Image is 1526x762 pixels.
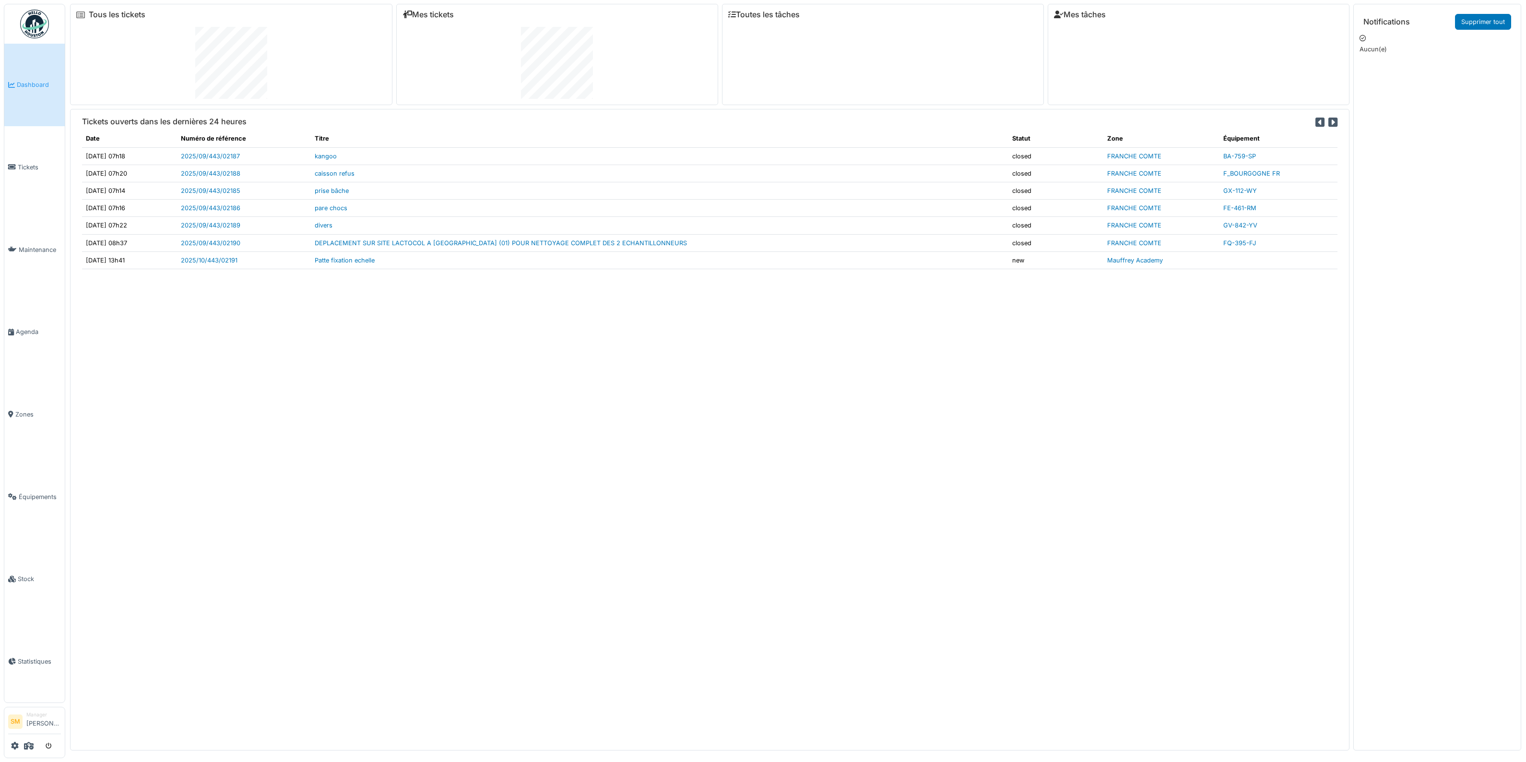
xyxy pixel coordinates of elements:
a: kangoo [315,153,337,160]
li: [PERSON_NAME] [26,711,61,732]
th: Statut [1008,130,1103,147]
span: Tickets [18,163,61,172]
a: FE-461-RM [1223,204,1256,212]
th: Zone [1103,130,1219,147]
td: [DATE] 07h22 [82,217,177,234]
th: Numéro de référence [177,130,311,147]
a: F_BOURGOGNE FR [1223,170,1280,177]
td: new [1008,251,1103,269]
a: 2025/09/443/02190 [181,239,240,247]
a: 2025/10/443/02191 [181,257,237,264]
a: Stock [4,538,65,620]
th: Titre [311,130,1008,147]
a: Toutes les tâches [728,10,800,19]
td: closed [1008,217,1103,234]
a: Statistiques [4,620,65,703]
p: Aucun(e) [1360,45,1515,54]
td: closed [1008,234,1103,251]
td: closed [1008,182,1103,199]
a: SM Manager[PERSON_NAME] [8,711,61,734]
a: 2025/09/443/02189 [181,222,240,229]
a: Supprimer tout [1455,14,1511,30]
td: closed [1008,165,1103,182]
th: Date [82,130,177,147]
a: divers [315,222,332,229]
a: Mes tickets [402,10,454,19]
a: FRANCHE COMTE [1107,222,1161,229]
span: Statistiques [18,657,61,666]
td: [DATE] 08h37 [82,234,177,251]
a: caisson refus [315,170,355,177]
td: closed [1008,147,1103,165]
span: Agenda [16,327,61,336]
td: [DATE] 07h20 [82,165,177,182]
a: 2025/09/443/02188 [181,170,240,177]
a: Agenda [4,291,65,373]
span: Maintenance [19,245,61,254]
a: FRANCHE COMTE [1107,204,1161,212]
a: Mauffrey Academy [1107,257,1163,264]
a: Tickets [4,126,65,209]
h6: Notifications [1363,17,1410,26]
a: FRANCHE COMTE [1107,153,1161,160]
a: FRANCHE COMTE [1107,187,1161,194]
td: [DATE] 13h41 [82,251,177,269]
a: BA-759-SP [1223,153,1256,160]
span: Stock [18,574,61,583]
td: closed [1008,200,1103,217]
a: GX-112-WY [1223,187,1257,194]
img: Badge_color-CXgf-gQk.svg [20,10,49,38]
a: Dashboard [4,44,65,126]
span: Dashboard [17,80,61,89]
span: Zones [15,410,61,419]
a: 2025/09/443/02186 [181,204,240,212]
td: [DATE] 07h18 [82,147,177,165]
a: Tous les tickets [89,10,145,19]
li: SM [8,714,23,729]
td: [DATE] 07h16 [82,200,177,217]
a: Zones [4,373,65,456]
span: Équipements [19,492,61,501]
td: [DATE] 07h14 [82,182,177,199]
a: FRANCHE COMTE [1107,170,1161,177]
a: 2025/09/443/02187 [181,153,240,160]
a: 2025/09/443/02185 [181,187,240,194]
a: prise bâche [315,187,349,194]
h6: Tickets ouverts dans les dernières 24 heures [82,117,247,126]
a: DEPLACEMENT SUR SITE LACTOCOL A [GEOGRAPHIC_DATA] (01) POUR NETTOYAGE COMPLET DES 2 ECHANTILLONNEURS [315,239,687,247]
a: FQ-395-FJ [1223,239,1256,247]
a: Maintenance [4,208,65,291]
a: GV-842-YV [1223,222,1257,229]
th: Équipement [1219,130,1337,147]
a: pare chocs [315,204,347,212]
a: Patte fixation echelle [315,257,375,264]
div: Manager [26,711,61,718]
a: FRANCHE COMTE [1107,239,1161,247]
a: Mes tâches [1054,10,1106,19]
a: Équipements [4,455,65,538]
